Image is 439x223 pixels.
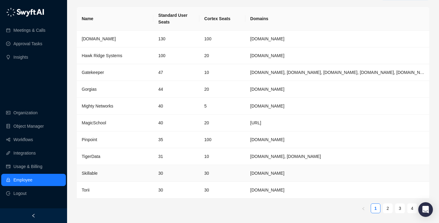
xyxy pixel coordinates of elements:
td: pinpointhq.com [245,131,429,148]
td: gatekeeperhq.com, gatekeeperhq.io, gatekeeper.io, gatekeepervclm.com, gatekeeperhq.co, trygatekee... [245,64,429,81]
li: 4 [407,203,417,213]
td: 47 [153,64,199,81]
li: 3 [395,203,405,213]
button: left [359,203,368,213]
td: 10 [199,64,245,81]
th: Domains [245,7,429,31]
span: Mighty Networks [82,104,113,108]
td: 31 [153,148,199,165]
a: 3 [395,204,405,213]
td: gorgias.com [245,81,429,98]
li: 1 [371,203,380,213]
a: Meetings & Calls [13,24,45,36]
span: TigerData [82,154,100,159]
td: 30 [199,165,245,182]
li: Previous Page [359,203,368,213]
span: left [362,207,365,210]
span: left [31,214,36,218]
td: 30 [153,165,199,182]
th: Name [77,7,153,31]
td: 44 [153,81,199,98]
span: Torii [82,188,90,192]
td: 35 [153,131,199,148]
th: Cortex Seats [199,7,245,31]
span: Pinpoint [82,137,97,142]
li: 2 [383,203,393,213]
td: skillable.com [245,165,429,182]
a: Approval Tasks [13,38,42,50]
span: MagicSchool [82,120,106,125]
td: mightynetworks.com [245,98,429,115]
a: Insights [13,51,28,63]
div: Open Intercom Messenger [418,202,433,217]
span: [DOMAIN_NAME] [82,36,116,41]
td: 30 [199,182,245,199]
td: 10 [199,148,245,165]
td: hawkridgesys.com [245,47,429,64]
td: timescale.com, tigerdata.com [245,148,429,165]
a: 4 [408,204,417,213]
a: 1 [371,204,380,213]
a: Integrations [13,147,36,159]
td: 40 [153,98,199,115]
span: Gatekeeper [82,70,104,75]
a: Organization [13,107,37,119]
td: toriihq.com [245,182,429,199]
span: Gorgias [82,87,97,92]
td: 40 [153,115,199,131]
td: 20 [199,115,245,131]
span: logout [6,191,10,196]
td: 30 [153,182,199,199]
th: Standard User Seats [153,7,199,31]
td: synthesia.io [245,31,429,47]
a: Usage & Billing [13,160,42,173]
span: Hawk Ridge Systems [82,53,122,58]
td: 100 [199,131,245,148]
td: 130 [153,31,199,47]
td: 100 [153,47,199,64]
span: Skillable [82,171,98,176]
td: 100 [199,31,245,47]
a: 2 [383,204,392,213]
a: Object Manager [13,120,44,132]
img: logo-05li4sbe.png [6,8,44,17]
td: 5 [199,98,245,115]
td: 20 [199,81,245,98]
td: 20 [199,47,245,64]
td: magicschool.ai [245,115,429,131]
span: Logout [13,187,27,199]
a: Workflows [13,133,33,146]
a: Employee [13,174,32,186]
